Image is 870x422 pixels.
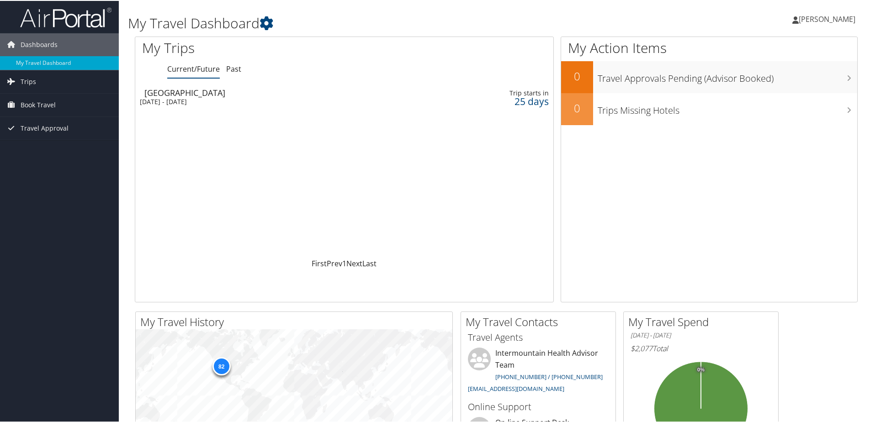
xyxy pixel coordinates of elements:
a: 0Travel Approvals Pending (Advisor Booked) [561,60,857,92]
span: Travel Approval [21,116,69,139]
li: Intermountain Health Advisor Team [463,347,613,396]
h2: My Travel Contacts [466,313,615,329]
a: [PERSON_NAME] [792,5,865,32]
h3: Travel Approvals Pending (Advisor Booked) [598,67,857,84]
a: Prev [327,258,342,268]
h1: My Action Items [561,37,857,57]
div: 82 [212,356,230,375]
h1: My Travel Dashboard [128,13,619,32]
div: 25 days [453,96,549,105]
span: [PERSON_NAME] [799,13,855,23]
span: Trips [21,69,36,92]
h3: Travel Agents [468,330,609,343]
a: Current/Future [167,63,220,73]
div: [DATE] - [DATE] [140,97,395,105]
div: Trip starts in [453,88,549,96]
span: $2,077 [631,343,652,353]
h3: Trips Missing Hotels [598,99,857,116]
img: airportal-logo.png [20,6,111,27]
a: Next [346,258,362,268]
h2: 0 [561,68,593,83]
a: Last [362,258,377,268]
a: 1 [342,258,346,268]
h2: My Travel History [140,313,452,329]
tspan: 0% [697,366,705,372]
a: [PHONE_NUMBER] / [PHONE_NUMBER] [495,372,603,380]
a: 0Trips Missing Hotels [561,92,857,124]
h2: My Travel Spend [628,313,778,329]
div: [GEOGRAPHIC_DATA] [144,88,399,96]
a: Past [226,63,241,73]
h3: Online Support [468,400,609,412]
h1: My Trips [142,37,372,57]
a: [EMAIL_ADDRESS][DOMAIN_NAME] [468,384,564,392]
h6: [DATE] - [DATE] [631,330,771,339]
h2: 0 [561,100,593,115]
span: Dashboards [21,32,58,55]
h6: Total [631,343,771,353]
a: First [312,258,327,268]
span: Book Travel [21,93,56,116]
